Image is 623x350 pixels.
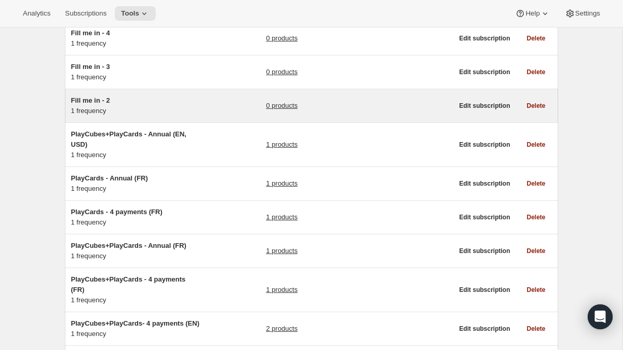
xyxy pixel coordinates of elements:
button: Subscriptions [59,6,113,21]
span: PlayCubes+PlayCards - Annual (FR) [71,242,186,249]
a: 1 products [266,285,297,295]
span: Settings [575,9,600,18]
button: Edit subscription [453,321,516,336]
span: Delete [526,102,545,110]
span: Help [525,9,539,18]
span: Fill me in - 3 [71,63,110,71]
span: Edit subscription [459,179,510,188]
span: PlayCards - Annual (FR) [71,174,148,182]
button: Edit subscription [453,99,516,113]
span: Analytics [23,9,50,18]
span: Delete [526,247,545,255]
span: PlayCubes+PlayCards - Annual (EN, USD) [71,130,186,148]
button: Edit subscription [453,65,516,79]
span: PlayCubes+PlayCards- 4 payments (EN) [71,319,199,327]
span: Edit subscription [459,68,510,76]
span: Edit subscription [459,141,510,149]
span: Delete [526,325,545,333]
button: Delete [520,321,551,336]
button: Delete [520,283,551,297]
a: 0 products [266,67,297,77]
a: 1 products [266,212,297,222]
a: 1 products [266,139,297,150]
div: 1 frequency [71,274,201,305]
div: 1 frequency [71,28,201,49]
button: Edit subscription [453,244,516,258]
span: Delete [526,68,545,76]
span: Edit subscription [459,325,510,333]
span: Edit subscription [459,286,510,294]
span: PlayCards - 4 payments (FR) [71,208,162,216]
span: Fill me in - 2 [71,96,110,104]
span: Subscriptions [65,9,106,18]
span: Delete [526,286,545,294]
span: Edit subscription [459,247,510,255]
a: 0 products [266,101,297,111]
button: Edit subscription [453,210,516,225]
button: Delete [520,31,551,46]
a: 1 products [266,246,297,256]
span: Edit subscription [459,34,510,43]
a: 2 products [266,324,297,334]
div: 1 frequency [71,62,201,82]
span: Fill me in - 4 [71,29,110,37]
span: Tools [121,9,139,18]
span: Edit subscription [459,102,510,110]
button: Delete [520,99,551,113]
a: 1 products [266,178,297,189]
button: Tools [115,6,156,21]
a: 0 products [266,33,297,44]
span: Edit subscription [459,213,510,221]
div: 1 frequency [71,318,201,339]
button: Delete [520,137,551,152]
span: Delete [526,213,545,221]
button: Analytics [17,6,57,21]
button: Edit subscription [453,283,516,297]
div: 1 frequency [71,207,201,228]
div: 1 frequency [71,129,201,160]
button: Edit subscription [453,31,516,46]
button: Edit subscription [453,137,516,152]
div: Open Intercom Messenger [588,304,613,329]
span: PlayCubes+PlayCards - 4 payments (FR) [71,275,186,293]
span: Delete [526,141,545,149]
button: Delete [520,176,551,191]
button: Edit subscription [453,176,516,191]
button: Delete [520,210,551,225]
button: Delete [520,244,551,258]
span: Delete [526,34,545,43]
button: Help [509,6,556,21]
div: 1 frequency [71,95,201,116]
div: 1 frequency [71,241,201,261]
span: Delete [526,179,545,188]
button: Delete [520,65,551,79]
div: 1 frequency [71,173,201,194]
button: Settings [559,6,606,21]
